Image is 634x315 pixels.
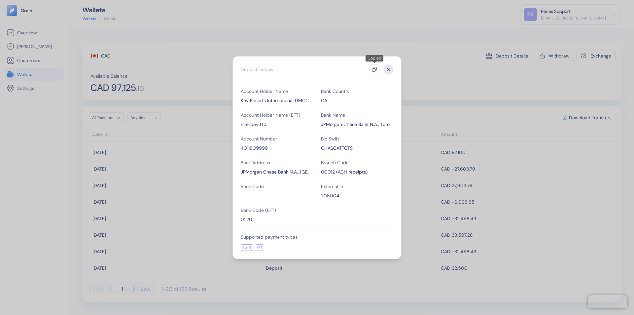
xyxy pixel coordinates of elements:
div: Copied [366,55,383,61]
div: Bank Address [241,159,313,166]
div: JPMorgan Chase Bank N.A., Toronto Branch [321,121,393,128]
div: Account Number [241,136,313,142]
div: Bank Country [321,88,393,95]
div: Key Resorts International DMCC Interpay Ltd [241,97,313,104]
div: CHASCATTCTS [321,145,393,151]
div: Bank Code [241,183,313,190]
div: JPMorgan Chase Bank N.A., Toronto Branch, 66 Wellington Street West, Toronto, Ontario M5K 1E7, Ca... [241,169,313,175]
div: Bic Swift [321,136,393,142]
div: EFT [255,244,264,251]
div: Swift [241,244,253,251]
div: Branch Code [321,159,393,166]
div: 00012 (ACH receipts) [321,169,393,175]
div: CA [321,97,393,104]
div: Deposit Details [241,66,273,73]
div: 208004 [321,192,393,199]
div: Account Holder Name (EFT) [241,112,313,118]
div: 0270 [241,216,313,223]
div: 4011809999 [241,145,313,151]
div: Interpay Ltd [241,121,313,128]
div: External Id [321,183,393,190]
div: Bank Code (EFT) [241,207,313,214]
div: Bank Name [321,112,393,118]
div: Account Holder Name [241,88,313,95]
div: Supported payment types [241,234,393,240]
